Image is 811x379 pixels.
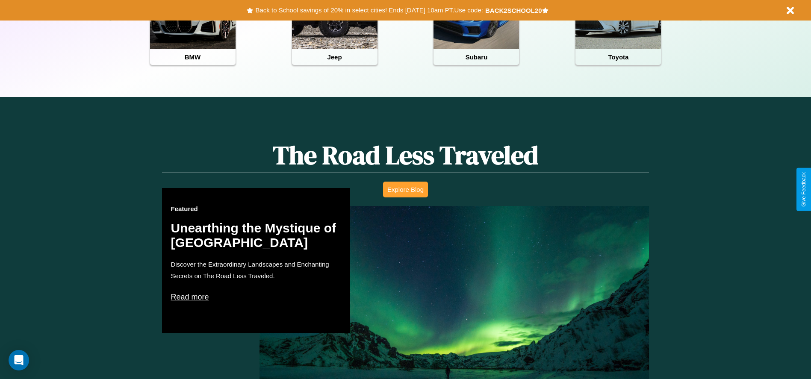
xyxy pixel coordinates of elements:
h4: Jeep [292,49,377,65]
h1: The Road Less Traveled [162,138,649,173]
h2: Unearthing the Mystique of [GEOGRAPHIC_DATA] [171,221,342,250]
h4: Subaru [434,49,519,65]
h4: Toyota [575,49,661,65]
h3: Featured [171,205,342,212]
div: Open Intercom Messenger [9,350,29,370]
h4: BMW [150,49,236,65]
div: Give Feedback [801,172,807,207]
button: Explore Blog [383,182,428,197]
p: Discover the Extraordinary Landscapes and Enchanting Secrets on The Road Less Traveled. [171,259,342,282]
p: Read more [171,290,342,304]
button: Back to School savings of 20% in select cities! Ends [DATE] 10am PT.Use code: [253,4,485,16]
b: BACK2SCHOOL20 [485,7,542,14]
